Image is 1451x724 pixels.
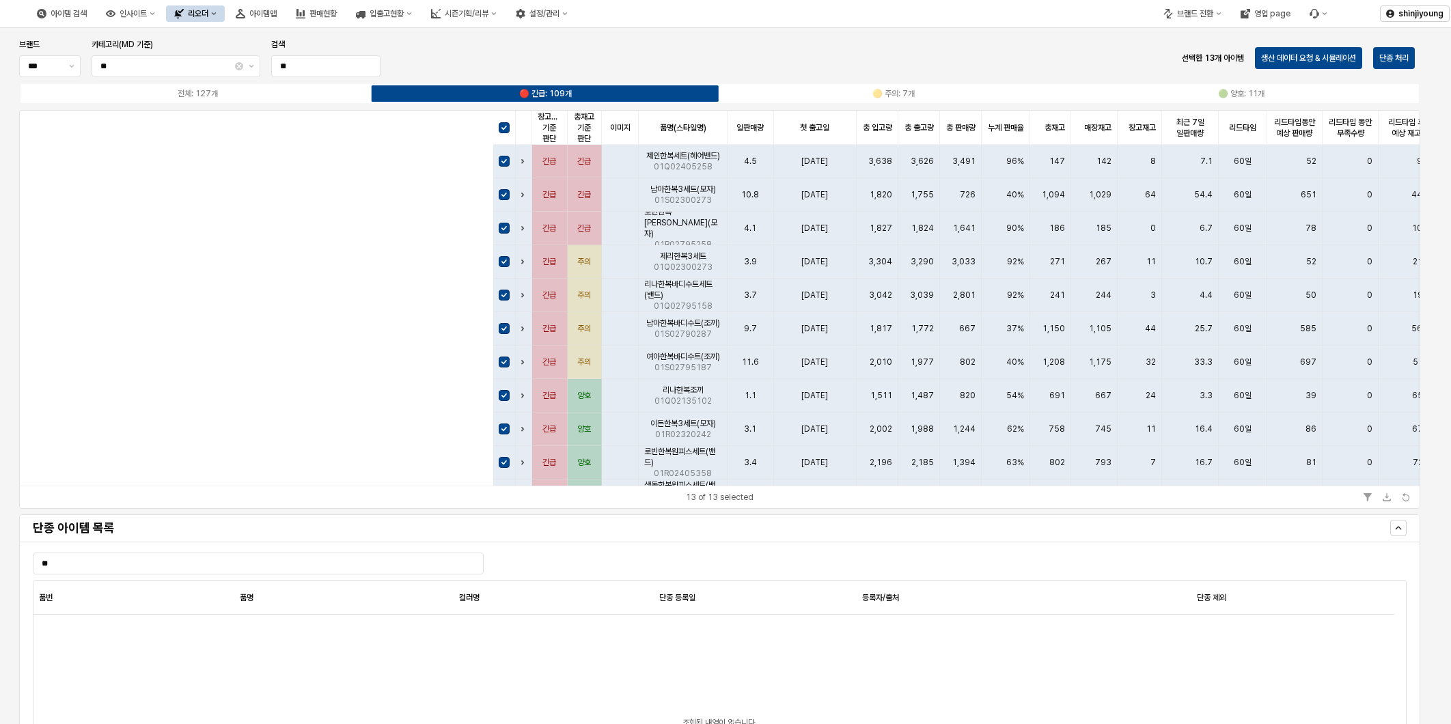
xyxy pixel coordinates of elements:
[801,390,828,401] span: [DATE]
[1367,357,1372,367] span: 0
[1050,290,1065,301] span: 241
[423,5,505,22] div: 시즌기획/리뷰
[1068,87,1415,100] label: 🟢 양호: 11개
[1150,223,1156,234] span: 0
[372,87,719,100] label: 🔴 긴급: 109개
[573,111,596,144] span: 총재고 기준 판단
[92,40,153,49] span: 카테고리(MD 기준)
[1367,323,1372,334] span: 0
[862,592,899,603] span: 등록자/출처
[1412,423,1428,434] span: 672
[542,189,556,200] span: 긴급
[1411,189,1428,200] span: 443
[1417,156,1428,167] span: 95
[1049,390,1065,401] span: 691
[1412,390,1428,401] span: 652
[863,122,892,133] span: 총 입고량
[459,592,480,603] span: 컬러명
[1194,189,1213,200] span: 54.4
[33,521,1060,535] h4: 단종 아이템 목록
[654,195,712,206] span: 01S02300273
[166,5,225,22] div: 리오더
[309,9,337,18] div: 판매현황
[650,184,716,195] span: 남아한복3세트(모자)
[801,423,828,434] span: [DATE]
[1195,256,1213,267] span: 10.7
[654,362,712,373] span: 01S02795187
[1398,489,1414,505] button: Refresh
[868,256,892,267] span: 3,304
[1095,423,1111,434] span: 745
[1234,189,1252,200] span: 60일
[516,413,534,445] div: Expand row
[542,156,556,167] span: 긴급
[1413,256,1428,267] span: 219
[959,323,976,334] span: 667
[577,390,591,401] span: 양호
[801,323,828,334] span: [DATE]
[577,189,591,200] span: 긴급
[741,189,759,200] span: 10.8
[1045,122,1065,133] span: 총재고
[872,89,915,98] div: 🟡 주의: 7개
[663,385,704,395] span: 리나한복조끼
[1006,189,1024,200] span: 40%
[516,479,534,512] div: Expand row
[348,5,420,22] button: 입출고현황
[646,150,720,161] span: 제인한복세트(헤어밴드)
[1234,256,1252,267] span: 60일
[1150,290,1156,301] span: 3
[1301,5,1336,22] div: 버그 제보 및 기능 개선 요청
[542,256,556,267] span: 긴급
[1379,489,1395,505] button: Download
[744,323,757,334] span: 9.7
[1232,5,1299,22] button: 영업 page
[1229,122,1256,133] span: 리드타임
[1234,290,1252,301] span: 60일
[1273,117,1316,139] span: 리드타임동안 예상 판매량
[1006,156,1024,167] span: 96%
[1146,390,1156,401] span: 24
[744,256,757,267] span: 3.9
[1042,357,1065,367] span: 1,208
[744,290,757,301] span: 3.7
[1200,390,1213,401] span: 3.3
[20,486,1420,508] div: Table toolbar
[1146,256,1156,267] span: 11
[542,323,556,334] span: 긴급
[650,418,716,429] span: 이든한복3세트(모자)
[577,223,591,234] span: 긴급
[542,223,556,234] span: 긴급
[1300,357,1316,367] span: 697
[960,189,976,200] span: 726
[910,290,934,301] span: 3,039
[1413,290,1428,301] span: 191
[98,5,163,22] div: 인사이트
[953,223,976,234] span: 1,641
[516,312,534,345] div: Expand row
[1234,457,1252,468] span: 60일
[542,357,556,367] span: 긴급
[1384,117,1427,139] span: 리드타임 후 예상 재고
[1195,323,1213,334] span: 25.7
[1200,223,1213,234] span: 6.7
[1145,189,1156,200] span: 64
[1398,8,1443,19] p: shinjiyoung
[1146,423,1156,434] span: 11
[508,5,576,22] div: 설정/관리
[516,279,534,311] div: Expand row
[911,390,934,401] span: 1,487
[1367,457,1372,468] span: 0
[960,390,976,401] span: 820
[1050,256,1065,267] span: 271
[1195,423,1213,434] span: 16.4
[870,390,892,401] span: 1,511
[1096,156,1111,167] span: 142
[1367,290,1372,301] span: 0
[1300,323,1316,334] span: 585
[64,56,80,76] button: 제안 사항 표시
[870,189,892,200] span: 1,820
[1255,47,1362,69] button: 생산 데이터 요청 & 시뮬레이션
[911,423,934,434] span: 1,988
